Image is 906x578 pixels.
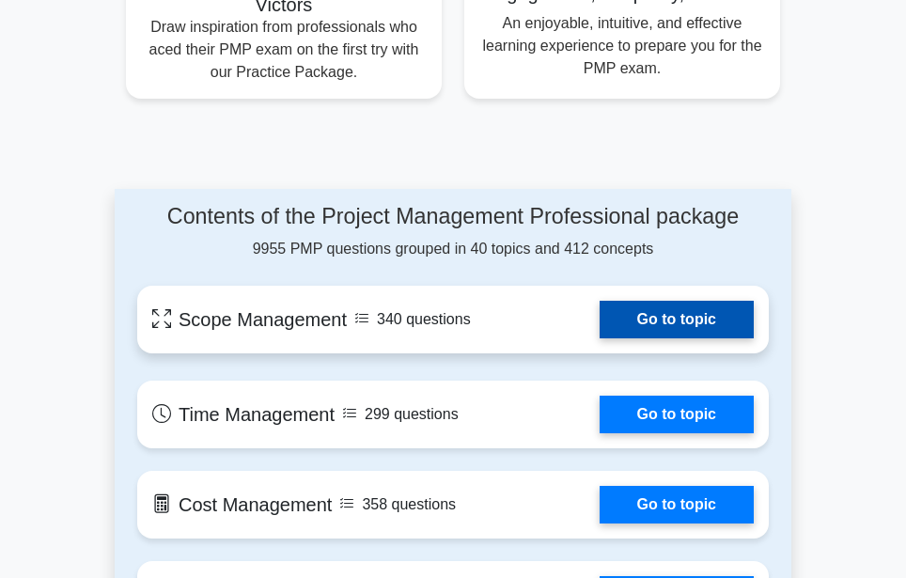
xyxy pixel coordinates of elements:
p: Draw inspiration from professionals who aced their PMP exam on the first try with our Practice Pa... [141,16,427,84]
p: An enjoyable, intuitive, and effective learning experience to prepare you for the PMP exam. [479,12,765,80]
div: 9955 PMP questions grouped in 40 topics and 412 concepts [137,204,769,260]
a: Go to topic [600,396,754,433]
a: Go to topic [600,301,754,338]
a: Go to topic [600,486,754,523]
h4: Contents of the Project Management Professional package [137,204,769,230]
